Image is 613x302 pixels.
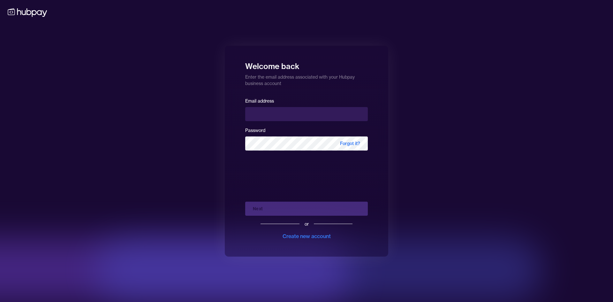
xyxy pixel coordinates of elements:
[332,136,368,151] span: Forgot it?
[245,71,368,87] p: Enter the email address associated with your Hubpay business account
[245,128,265,133] label: Password
[245,98,274,104] label: Email address
[283,232,331,240] div: Create new account
[305,221,309,227] div: or
[245,57,368,71] h1: Welcome back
